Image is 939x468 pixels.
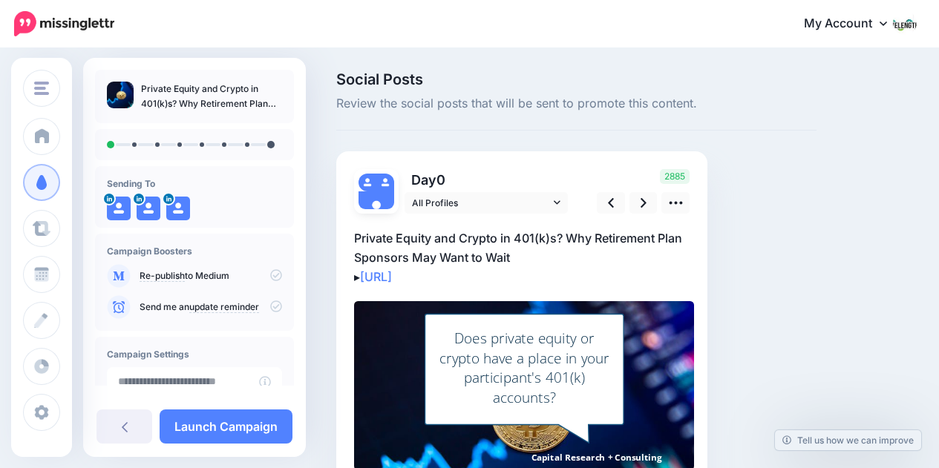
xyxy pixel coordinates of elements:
[436,172,445,188] span: 0
[141,82,282,111] p: Private Equity and Crypto in 401(k)s? Why Retirement Plan Sponsors May Want to Wait
[107,178,282,189] h4: Sending To
[140,270,185,282] a: Re-publish
[14,11,114,36] img: Missinglettr
[531,452,662,464] span: Capital Research + Consulting
[107,197,131,220] img: user_default_image.png
[140,300,282,314] p: Send me an
[336,72,817,87] span: Social Posts
[107,245,282,257] h4: Campaign Boosters
[775,430,921,450] a: Tell us how we can improve
[137,197,160,220] img: user_default_image.png
[359,174,376,191] img: user_default_image.png
[789,6,917,42] a: My Account
[140,269,282,283] p: to Medium
[336,94,817,113] span: Review the social posts that will be sent to promote this content.
[359,191,394,227] img: user_default_image.png
[660,169,690,184] span: 2885
[107,349,282,360] h4: Campaign Settings
[436,329,613,407] div: Does private equity or crypto have a place in your participant's 401(k) accounts?
[189,301,259,313] a: update reminder
[405,192,568,214] a: All Profiles
[376,174,394,191] img: user_default_image.png
[360,269,392,284] a: [URL]
[412,195,550,211] span: All Profiles
[354,228,690,286] p: Private Equity and Crypto in 401(k)s? Why Retirement Plan Sponsors May Want to Wait ▸
[34,82,49,95] img: menu.png
[107,82,134,108] img: e4b6cb387c84b6fda830dc063f8d070d_thumb.jpg
[166,197,190,220] img: user_default_image.png
[405,169,570,191] p: Day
